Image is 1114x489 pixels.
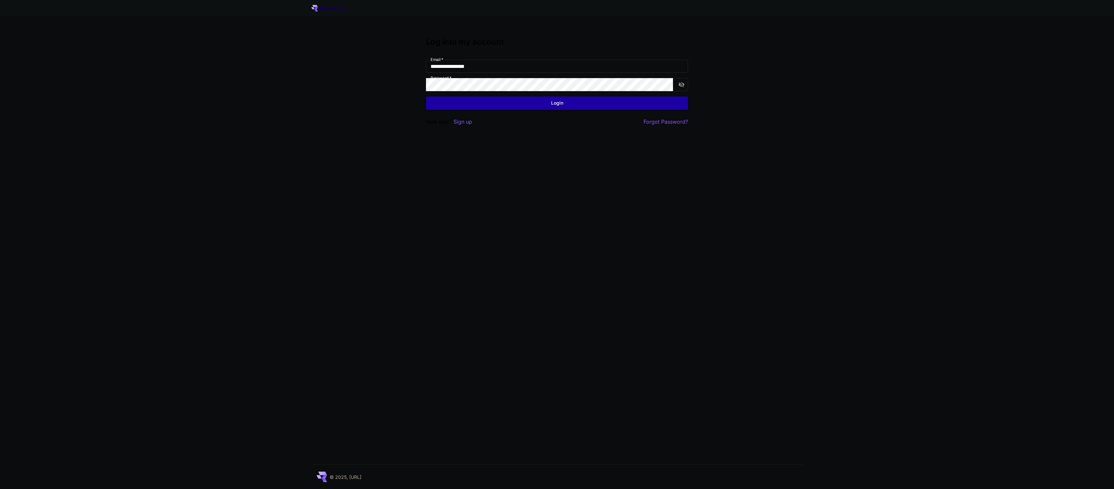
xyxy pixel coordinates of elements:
[431,57,443,62] label: Email
[676,79,687,91] button: toggle password visibility
[431,75,451,81] label: Password
[426,96,688,110] button: Login
[643,118,688,126] button: Forgot Password?
[426,118,472,126] p: New user?
[330,474,361,480] p: © 2025, [URL]
[453,118,472,126] button: Sign up
[426,37,688,47] h3: Log into my account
